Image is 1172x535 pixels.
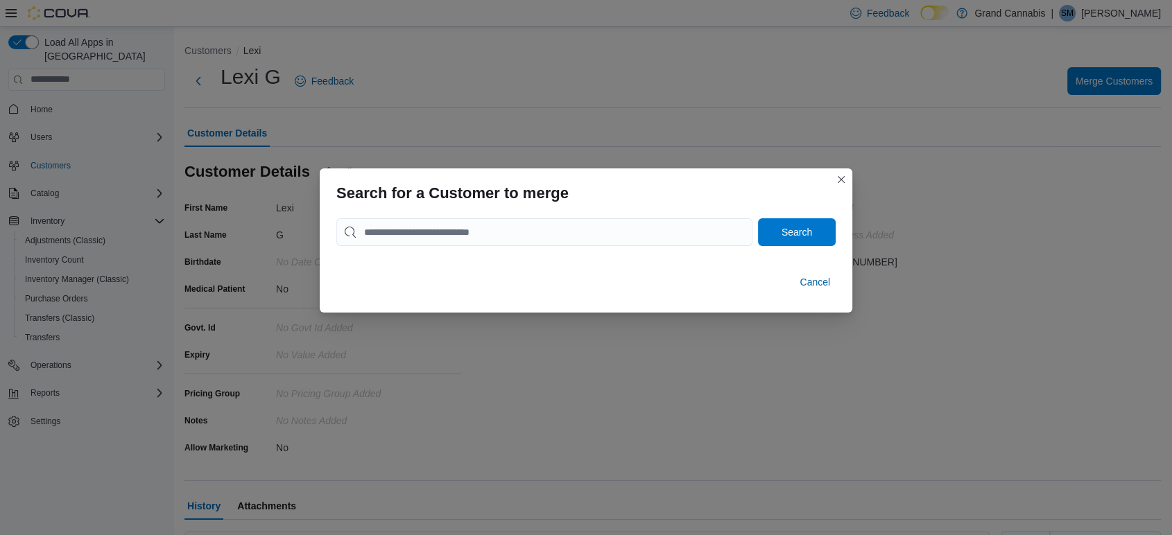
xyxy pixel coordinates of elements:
span: Cancel [800,275,830,289]
button: Cancel [794,268,836,296]
button: Search [758,218,836,246]
span: Search [782,225,812,239]
h3: Search for a Customer to merge [336,185,569,202]
button: Closes this modal window [833,171,850,188]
